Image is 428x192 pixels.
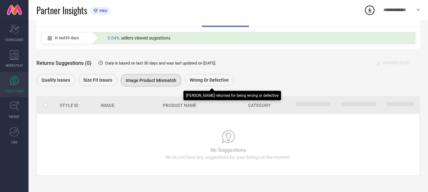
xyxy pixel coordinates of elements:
[121,35,170,40] span: sellers viewed sugestions
[248,103,271,108] span: Category
[60,103,78,108] span: Style Id
[126,78,176,83] span: Image product mismatch
[98,9,107,13] span: PRO
[9,114,20,119] span: TRENDS
[210,147,246,153] span: No Suggestions
[36,4,87,17] span: Partner Insights
[104,34,174,42] div: Percentage of sellers who have viewed suggestions for the current Insight Type
[6,63,23,68] span: WORKSPACE
[101,103,114,108] span: Image
[5,89,24,93] span: SUGGESTIONS
[55,36,79,40] span: In last 30 days
[5,37,24,42] span: SCORECARDS
[163,103,196,108] span: Product Name
[364,4,375,16] div: Open download list
[11,140,17,145] span: FWD
[105,61,216,65] span: Data is based on last 30 days and was last updated on [DATE] .
[186,93,278,98] div: [PERSON_NAME] returned for being wrong or defective
[165,155,291,160] span: We do not have any suggestions for your listings at the moment.
[83,77,112,83] span: Size fit issues
[190,77,229,83] span: Wrong or Defective
[36,60,92,66] span: Returns Suggestions (0)
[42,77,70,83] span: Quality issues
[107,35,119,40] span: 3.04%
